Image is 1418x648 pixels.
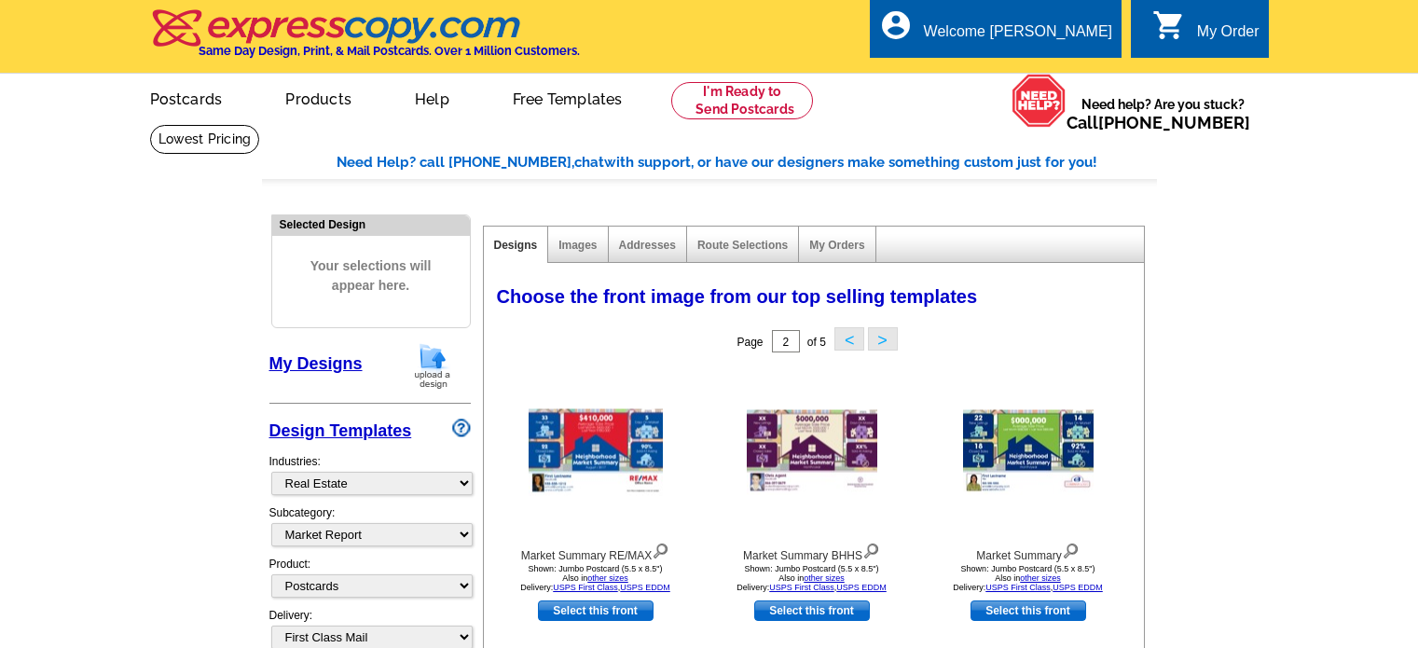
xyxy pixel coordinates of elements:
div: Shown: Jumbo Postcard (5.5 x 8.5") Delivery: , [926,564,1131,592]
a: Help [385,76,479,119]
img: design-wizard-help-icon.png [452,419,471,437]
a: use this design [971,600,1086,621]
i: shopping_cart [1152,8,1186,42]
a: USPS First Class [985,583,1051,592]
a: other sizes [804,573,845,583]
button: > [868,327,898,351]
span: Also in [995,573,1061,583]
h4: Same Day Design, Print, & Mail Postcards. Over 1 Million Customers. [199,44,580,58]
a: use this design [538,600,654,621]
a: My Orders [809,239,864,252]
div: Selected Design [272,215,470,233]
div: Welcome [PERSON_NAME] [924,23,1112,49]
a: Same Day Design, Print, & Mail Postcards. Over 1 Million Customers. [150,22,580,58]
span: of 5 [807,336,826,349]
a: USPS EDDM [620,583,670,592]
div: Need Help? call [PHONE_NUMBER], with support, or have our designers make something custom just fo... [337,152,1157,173]
div: Market Summary BHHS [709,539,915,564]
a: other sizes [1020,573,1061,583]
a: [PHONE_NUMBER] [1098,113,1250,132]
div: Shown: Jumbo Postcard (5.5 x 8.5") Delivery: , [493,564,698,592]
img: Market Summary BHHS [747,410,877,495]
a: My Designs [269,354,363,373]
a: Route Selections [697,239,788,252]
div: Market Summary [926,539,1131,564]
span: Call [1067,113,1250,132]
i: account_circle [879,8,913,42]
img: Market Summary [963,410,1094,495]
div: Shown: Jumbo Postcard (5.5 x 8.5") Delivery: , [709,564,915,592]
img: view design details [652,539,669,559]
img: view design details [1062,539,1080,559]
span: Need help? Are you stuck? [1067,95,1260,132]
iframe: LiveChat chat widget [1156,589,1418,648]
a: Designs [494,239,538,252]
a: Free Templates [483,76,653,119]
button: < [834,327,864,351]
a: USPS EDDM [1053,583,1103,592]
span: Also in [562,573,628,583]
div: Market Summary RE/MAX [493,539,698,564]
img: help [1012,74,1067,128]
img: upload-design [408,342,457,390]
a: USPS First Class [769,583,834,592]
img: Market Summary RE/MAX [529,409,663,496]
div: Subcategory: [269,504,471,556]
span: chat [574,154,604,171]
a: USPS EDDM [836,583,887,592]
span: Choose the front image from our top selling templates [497,286,978,307]
a: Postcards [120,76,253,119]
div: My Order [1197,23,1260,49]
a: Products [255,76,381,119]
a: shopping_cart My Order [1152,21,1260,44]
a: Images [558,239,597,252]
img: view design details [862,539,880,559]
a: other sizes [587,573,628,583]
a: Addresses [619,239,676,252]
div: Industries: [269,444,471,504]
a: Design Templates [269,421,412,440]
span: Your selections will appear here. [286,238,456,314]
a: use this design [754,600,870,621]
div: Product: [269,556,471,607]
a: USPS First Class [553,583,618,592]
span: Also in [778,573,845,583]
span: Page [737,336,763,349]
